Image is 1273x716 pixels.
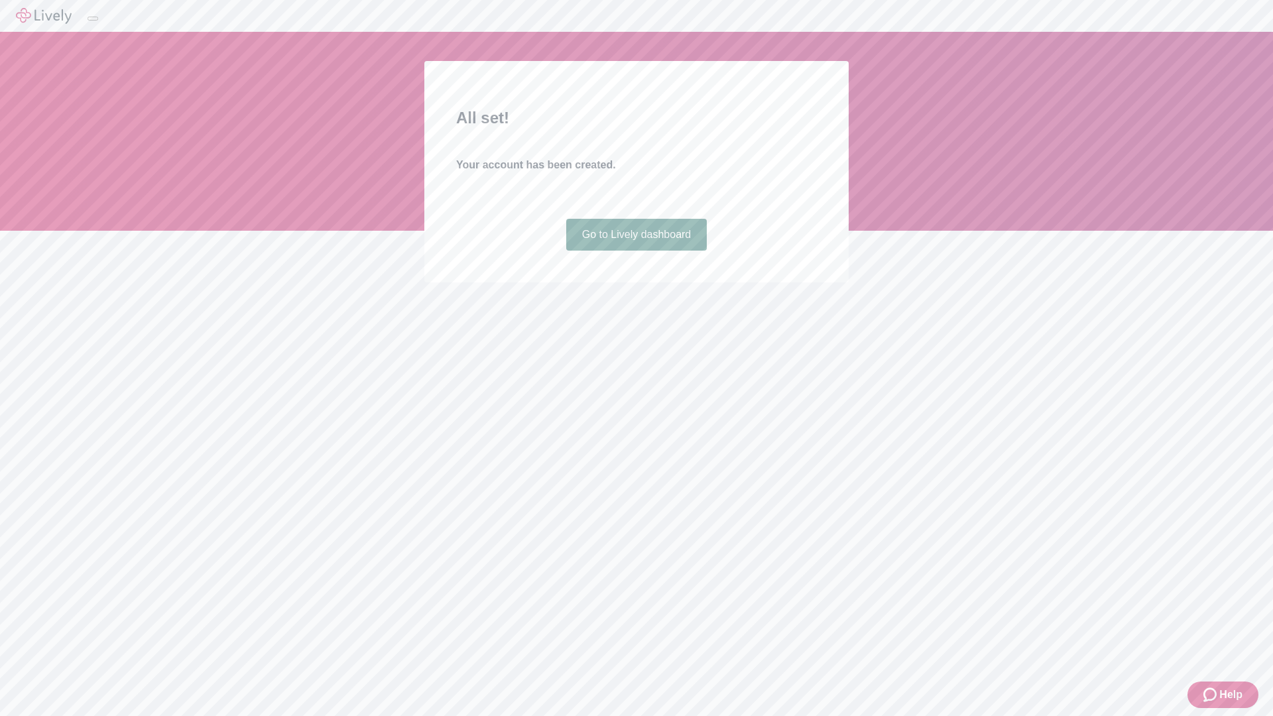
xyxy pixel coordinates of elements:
[1203,687,1219,703] svg: Zendesk support icon
[88,17,98,21] button: Log out
[16,8,72,24] img: Lively
[1187,682,1258,708] button: Zendesk support iconHelp
[566,219,707,251] a: Go to Lively dashboard
[456,106,817,130] h2: All set!
[456,157,817,173] h4: Your account has been created.
[1219,687,1243,703] span: Help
